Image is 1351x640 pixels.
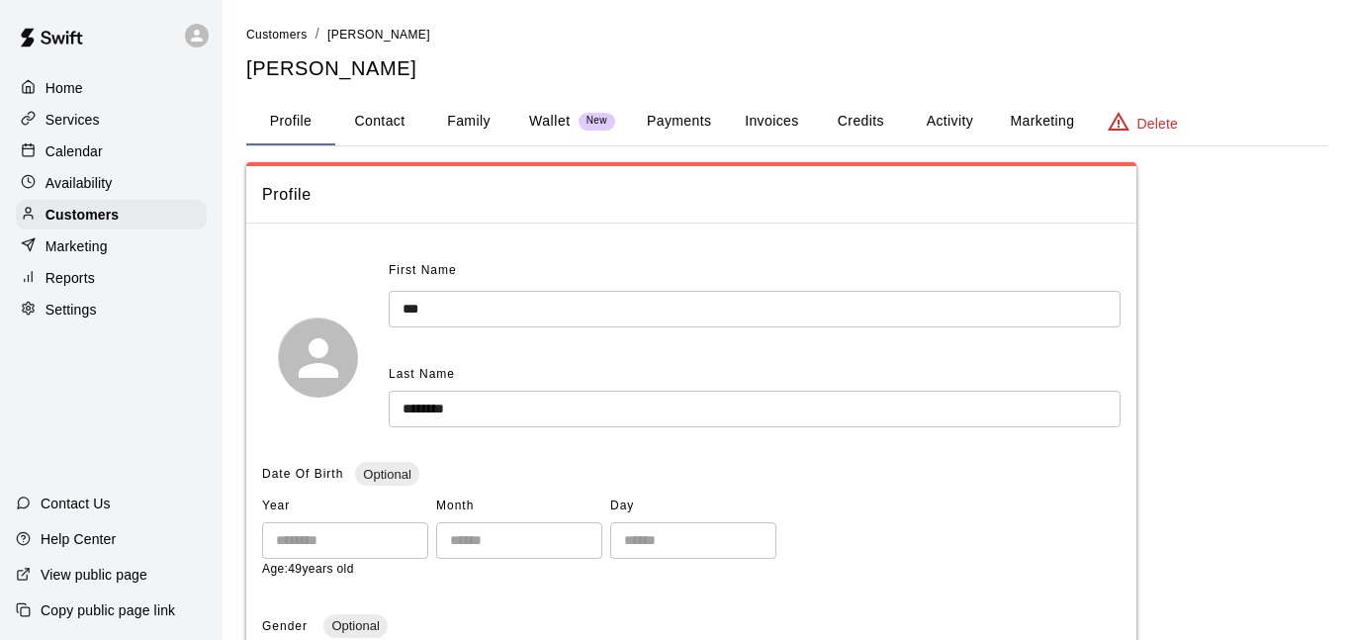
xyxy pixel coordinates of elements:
[335,98,424,145] button: Contact
[315,24,319,45] li: /
[436,491,602,522] span: Month
[16,295,207,324] a: Settings
[246,26,308,42] a: Customers
[45,78,83,98] p: Home
[246,98,1327,145] div: basic tabs example
[41,600,175,620] p: Copy public page link
[905,98,994,145] button: Activity
[16,137,207,166] a: Calendar
[327,28,430,42] span: [PERSON_NAME]
[1137,114,1178,134] p: Delete
[389,255,457,287] span: First Name
[41,494,111,513] p: Contact Us
[45,141,103,161] p: Calendar
[45,268,95,288] p: Reports
[16,200,207,229] a: Customers
[262,182,1121,208] span: Profile
[816,98,905,145] button: Credits
[16,73,207,103] a: Home
[246,55,1327,82] h5: [PERSON_NAME]
[389,367,455,381] span: Last Name
[16,231,207,261] a: Marketing
[16,263,207,293] a: Reports
[355,467,418,482] span: Optional
[16,168,207,198] a: Availability
[994,98,1090,145] button: Marketing
[41,565,147,585] p: View public page
[45,205,119,225] p: Customers
[323,618,387,633] span: Optional
[45,173,113,193] p: Availability
[246,98,335,145] button: Profile
[16,105,207,135] a: Services
[529,111,571,132] p: Wallet
[262,491,428,522] span: Year
[45,236,108,256] p: Marketing
[45,300,97,320] p: Settings
[610,491,776,522] span: Day
[246,24,1327,46] nav: breadcrumb
[262,619,312,633] span: Gender
[246,28,308,42] span: Customers
[262,562,354,576] span: Age: 49 years old
[41,529,116,549] p: Help Center
[727,98,816,145] button: Invoices
[45,110,100,130] p: Services
[631,98,727,145] button: Payments
[262,467,343,481] span: Date Of Birth
[579,115,615,128] span: New
[424,98,513,145] button: Family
